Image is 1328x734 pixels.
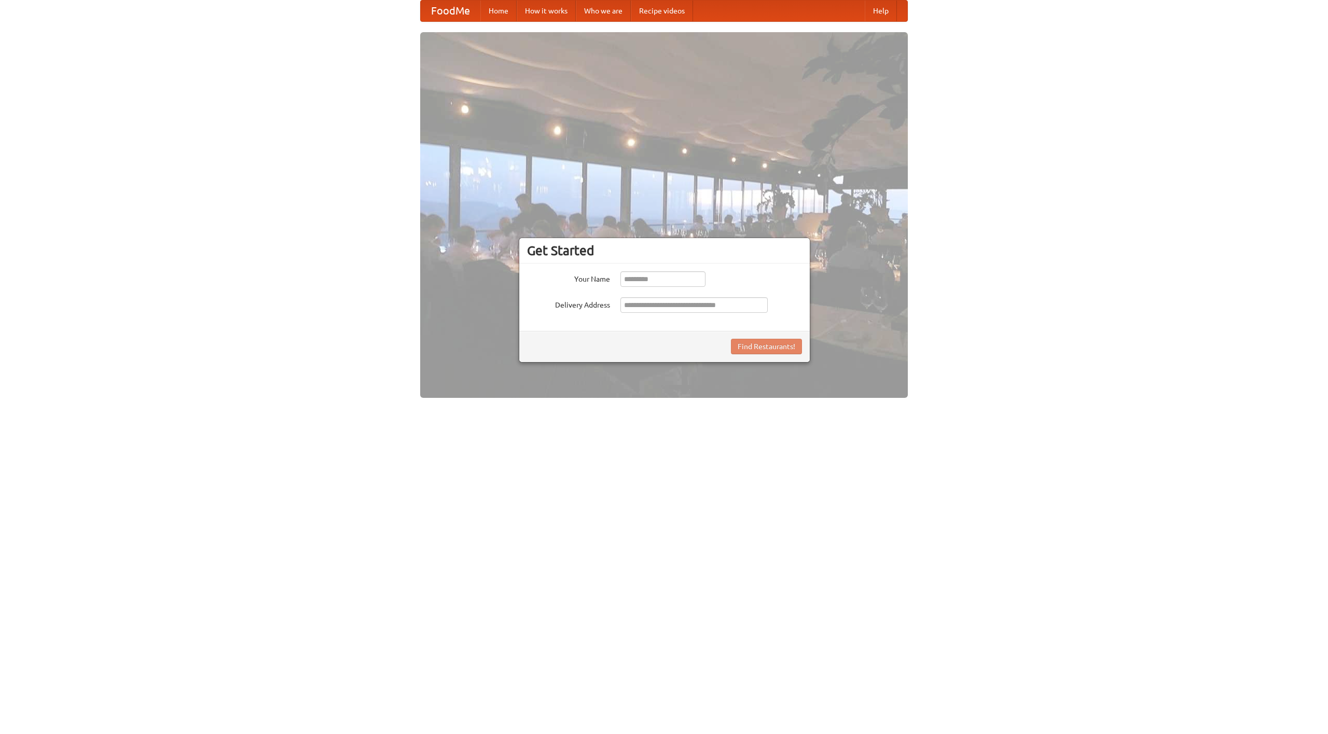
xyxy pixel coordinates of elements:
a: Who we are [576,1,631,21]
button: Find Restaurants! [731,339,802,354]
a: Home [480,1,517,21]
a: Recipe videos [631,1,693,21]
a: FoodMe [421,1,480,21]
a: Help [865,1,897,21]
h3: Get Started [527,243,802,258]
a: How it works [517,1,576,21]
label: Delivery Address [527,297,610,310]
label: Your Name [527,271,610,284]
